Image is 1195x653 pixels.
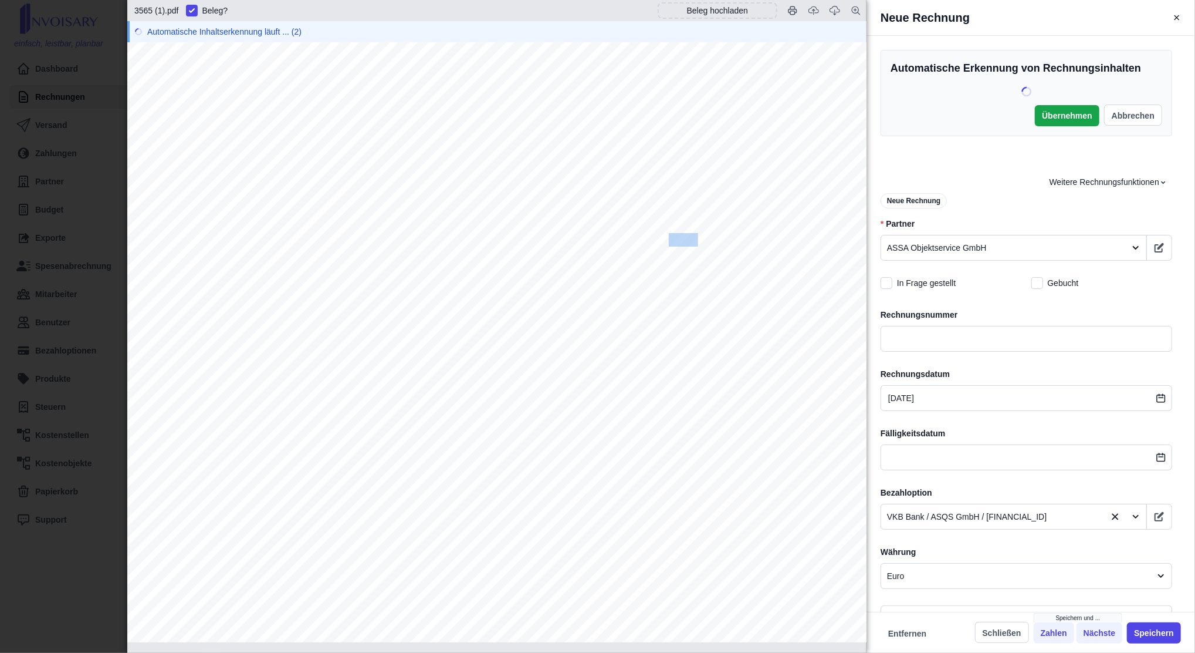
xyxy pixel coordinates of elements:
span: FB-NR: 97217 t - [GEOGRAPHIC_DATA] [230,152,455,164]
span: Weitere Rechnungsfunktionen [1050,176,1167,189]
button: Nächste [1076,622,1122,644]
span: 2 x wöchentlichen Reinigungs- und [202,532,392,544]
label: Fälligkeitsdatum [881,428,1172,440]
span: ASSA Objektservice GmbH [230,115,451,132]
span: . [127,43,130,51]
button: Beschreibung:- [881,605,1172,627]
span: 1.299,18 € [734,625,793,638]
span: [DATE] [273,358,312,370]
button: Übernehmen [1035,105,1099,126]
span: ASQS GmbH [230,234,303,247]
span: 2025 [689,358,717,370]
span: Re. Datum: [585,262,647,275]
span: 37125 [715,305,749,317]
h4: Neue Rechnung [881,9,970,26]
span: Objekt: [201,408,239,420]
label: Rechnungsdatum [881,368,1172,381]
span: 50572 [309,373,343,386]
span: 1,00 [490,560,514,573]
span: 20% [493,604,518,616]
span: Rechnungsbetrag [483,625,587,638]
span: R 22331 vom [DATE] und Ihrer Bestellung [202,489,431,501]
span: Unterhaltsreinigung gemäß unserem Angebot [202,476,449,488]
span: 20% [664,560,689,573]
span: Pauschale [202,560,259,573]
span: Zeitraum: [585,358,641,370]
div: Beleg hochladen [658,2,777,19]
span: Pflegearbeiten [202,546,281,558]
span: / [703,305,707,317]
span: MwSt. [521,604,554,616]
span: Kund. Nr: [585,277,638,289]
input: Gebucht [1031,277,1043,289]
span: Wasagasse 6/10 [250,408,343,420]
span: / [685,358,688,369]
span: [DOMAIN_NAME].: [343,358,450,370]
label: Partner [881,218,1172,230]
span: 1.082,65 € [734,560,793,572]
span: 1.082,65 € [593,560,651,573]
input: In Frage gestellt [881,277,892,289]
span: 216,53 € [744,604,793,616]
label: Währung [881,546,1172,558]
button: Speichern [1127,622,1181,644]
span: Nummer: [585,305,635,317]
label: Bezahloption [881,487,1172,499]
span: + [485,604,492,616]
span: Wasagasse 6/10 [230,248,322,261]
span: Gebucht [1048,277,1079,290]
button: Entfernen [881,622,934,644]
div: Neue Rechnung [881,193,947,208]
span: 1090 [GEOGRAPHIC_DATA] [250,424,410,436]
span: Zwischensumme [483,581,574,594]
span: 1090 [GEOGRAPHIC_DATA] [230,262,390,275]
button: Abbrechen [1104,105,1162,126]
span: 201200 [672,277,713,289]
span: 1.082,65 € [734,581,793,594]
label: Rechnungsnummer [881,309,1172,321]
span: Pausch [542,560,583,573]
span: Knd-UID-Nr: [585,291,653,303]
button: Zahlen [1034,622,1074,644]
span: 08 [670,358,683,370]
span: [DATE] [674,262,713,275]
span: vom [DATE]. [202,504,270,516]
span: Unsere [DOMAIN_NAME]: [200,373,346,386]
span: WL [672,305,691,317]
div: 3565 (1).pdf [134,5,179,17]
span: Best.Datum: [200,358,268,370]
h5: Automatische Erkennung von Rechnungsinhalten [891,60,1162,76]
div: Speichern und ... [1034,613,1123,622]
button: Schließen [975,622,1029,643]
input: Beleg? [186,5,198,16]
span: Beleg ? [202,5,228,17]
span: Rechnung Nr: 3565 [585,234,698,247]
span: Automatische Inhaltserkennung läuft ... (2) [147,26,302,38]
span: ATU16169606, DG-Nr.: 900011608 [230,137,424,149]
span: In Frage gestellt [897,277,956,290]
